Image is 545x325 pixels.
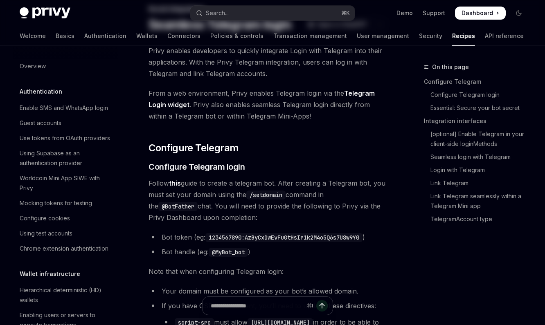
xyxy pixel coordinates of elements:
a: Wallets [136,26,158,46]
div: Using test accounts [20,229,72,238]
div: Configure cookies [20,213,70,223]
a: Link Telegram seamlessly within a Telegram Mini app [424,190,532,213]
button: Open search [190,6,354,20]
a: Link Telegram [424,177,532,190]
a: Security [419,26,442,46]
a: Use tokens from OAuth providers [13,131,118,146]
div: Using Supabase as an authentication provider [20,148,113,168]
div: Guest accounts [20,118,61,128]
a: Using Supabase as an authentication provider [13,146,118,170]
a: TelegramAccount type [424,213,532,226]
a: Configure Telegram login [424,88,532,101]
a: Transaction management [273,26,347,46]
a: [optional] Enable Telegram in your client-side loginMethods [424,128,532,150]
img: dark logo [20,7,70,19]
input: Ask a question... [211,297,304,315]
a: Basics [56,26,74,46]
span: Privy enables developers to quickly integrate Login with Telegram into their applications. With t... [149,45,386,79]
div: Overview [20,61,46,71]
a: Authentication [84,26,126,46]
a: Configure cookies [13,211,118,226]
li: Your domain must be configured as your bot’s allowed domain. [149,285,386,297]
span: On this page [432,62,469,72]
a: Enable SMS and WhatsApp login [13,101,118,115]
span: Note that when configuring Telegram login: [149,266,386,277]
div: Use tokens from OAuth providers [20,133,110,143]
div: Enable SMS and WhatsApp login [20,103,108,113]
code: 1234567890:AzByCxDwEvFuGtHsIr1k2M4o5Q6s7U8w9Y0 [205,233,363,242]
a: Demo [396,9,413,17]
span: ⌘ K [341,10,350,16]
div: Worldcoin Mini App SIWE with Privy [20,173,113,193]
a: this [169,179,181,188]
a: Overview [13,59,118,74]
a: Recipes [452,26,475,46]
h5: Wallet infrastructure [20,269,80,279]
code: @MyBot_bot [209,248,248,257]
a: Using test accounts [13,226,118,241]
a: Guest accounts [13,116,118,130]
a: Configure Telegram [424,75,532,88]
span: Dashboard [462,9,493,17]
code: /setdomain [246,191,286,199]
a: API reference [485,26,524,46]
button: Send message [316,300,328,312]
li: Bot token (eg: ) [149,231,386,243]
a: User management [357,26,409,46]
div: Mocking tokens for testing [20,198,92,208]
a: Integration interfaces [424,114,532,128]
a: Support [423,9,445,17]
a: Login with Telegram [424,164,532,177]
a: Mocking tokens for testing [13,196,118,211]
a: Dashboard [455,7,506,20]
a: Connectors [167,26,200,46]
li: Bot handle (eg: ) [149,246,386,258]
span: Configure Telegram login [149,161,245,173]
a: Seamless login with Telegram [424,150,532,164]
a: Essential: Secure your bot secret [424,101,532,114]
span: Configure Telegram [149,141,239,155]
a: Worldcoin Mini App SIWE with Privy [13,171,118,195]
a: Chrome extension authentication [13,241,118,256]
a: Policies & controls [210,26,263,46]
code: @BotFather [158,202,198,211]
a: Hierarchical deterministic (HD) wallets [13,283,118,307]
div: Search... [206,8,229,18]
span: From a web environment, Privy enables Telegram login via the . Privy also enables seamless Telegr... [149,87,386,122]
h5: Authentication [20,87,62,96]
button: Toggle dark mode [512,7,525,20]
div: Chrome extension authentication [20,244,108,253]
div: Hierarchical deterministic (HD) wallets [20,285,113,305]
span: Follow guide to create a telegram bot. After creating a Telegram bot, you must set your domain us... [149,177,386,223]
a: Welcome [20,26,46,46]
